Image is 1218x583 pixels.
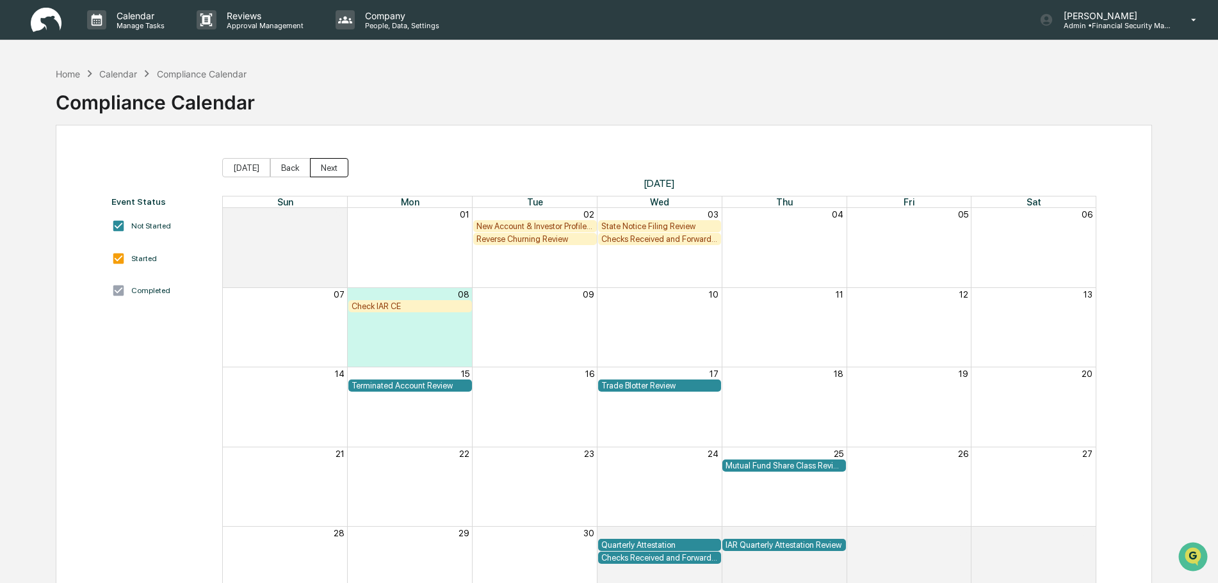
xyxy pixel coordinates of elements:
img: logo [31,8,61,33]
div: Start new chat [44,98,210,111]
div: Calendar [99,68,137,79]
div: New Account & Investor Profile Review [476,221,594,231]
a: 🖐️Preclearance [8,156,88,179]
p: Calendar [106,10,171,21]
button: 15 [461,369,469,379]
button: 03 [708,209,719,220]
div: Check IAR CE [352,301,469,311]
span: Mon [401,196,419,207]
button: 18 [834,369,843,379]
span: Tue [527,196,543,207]
span: Sun [277,196,293,207]
button: 26 [958,449,968,459]
button: 29 [459,528,469,538]
p: People, Data, Settings [355,21,446,30]
p: Company [355,10,446,21]
button: 25 [834,449,843,459]
button: 09 [583,289,594,299]
button: 31 [336,209,345,220]
button: 06 [1082,209,1092,220]
a: 🗄️Attestations [88,156,164,179]
div: 🗄️ [93,163,103,173]
span: Sat [1027,196,1041,207]
p: [PERSON_NAME] [1053,10,1173,21]
button: 11 [836,289,843,299]
div: Compliance Calendar [157,68,247,79]
div: Completed [131,286,170,295]
span: [DATE] [222,177,1096,189]
span: Data Lookup [26,186,81,198]
div: Not Started [131,221,171,230]
iframe: Open customer support [1177,541,1212,575]
button: 28 [334,528,345,538]
div: Mutual Fund Share Class Review [726,461,843,470]
button: 01 [709,528,719,538]
div: Terminated Account Review [352,381,469,390]
button: 13 [1084,289,1092,299]
button: 16 [585,369,594,379]
button: 21 [336,449,345,459]
button: Start new chat [218,102,233,117]
div: 🔎 [13,187,23,197]
button: 14 [335,369,345,379]
div: Home [56,68,80,79]
button: 20 [1082,369,1092,379]
span: Pylon [127,217,155,227]
span: Preclearance [26,161,83,174]
img: 1746055101610-c473b297-6a78-478c-a979-82029cc54cd1 [13,98,36,121]
button: 17 [710,369,719,379]
a: Powered byPylon [90,216,155,227]
button: 04 [1081,528,1092,538]
div: IAR Quarterly Attestation Review [726,540,843,550]
button: 23 [584,449,594,459]
button: Next [310,158,348,177]
button: 22 [459,449,469,459]
div: Started [131,254,157,263]
button: Back [270,158,311,177]
div: Event Status [111,196,210,207]
p: Reviews [216,10,310,21]
button: 01 [460,209,469,220]
button: 12 [959,289,968,299]
div: Compliance Calendar [56,81,255,114]
button: 03 [957,528,968,538]
p: Approval Management [216,21,310,30]
button: 04 [832,209,843,220]
p: How can we help? [13,27,233,47]
div: We're available if you need us! [44,111,162,121]
button: 19 [959,369,968,379]
div: 🖐️ [13,163,23,173]
span: Fri [904,196,914,207]
button: 10 [709,289,719,299]
div: Reverse Churning Review [476,234,594,244]
button: 27 [1082,449,1092,459]
span: Thu [776,196,793,207]
div: Quarterly Attestation [601,540,719,550]
div: State Notice Filing Review [601,221,719,231]
span: Wed [650,196,669,207]
span: Attestations [106,161,159,174]
p: Manage Tasks [106,21,171,30]
button: 02 [832,528,843,538]
button: 24 [708,449,719,459]
button: 05 [958,209,968,220]
button: 08 [458,289,469,299]
div: Checks Received and Forwarded Log [601,234,719,244]
div: Trade Blotter Review [601,381,719,390]
div: Checks Received and Forwarded Log [601,553,719,563]
button: 07 [334,289,345,299]
a: 🔎Data Lookup [8,180,86,204]
p: Admin • Financial Security Management [1053,21,1173,30]
button: 30 [583,528,594,538]
button: [DATE] [222,158,270,177]
button: 02 [583,209,594,220]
